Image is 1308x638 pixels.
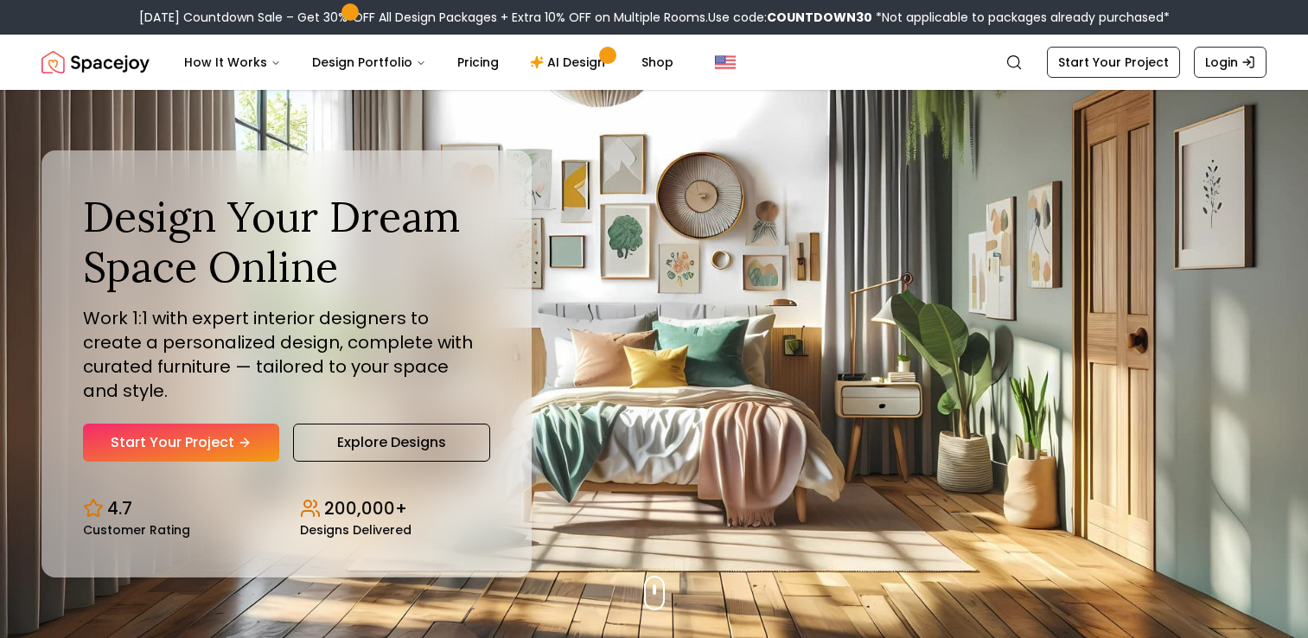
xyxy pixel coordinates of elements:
button: How It Works [170,45,295,80]
a: Login [1194,47,1267,78]
button: Design Portfolio [298,45,440,80]
a: Start Your Project [83,424,279,462]
h1: Design Your Dream Space Online [83,192,490,291]
a: Shop [628,45,687,80]
b: COUNTDOWN30 [767,9,872,26]
nav: Global [41,35,1267,90]
nav: Main [170,45,687,80]
p: 200,000+ [324,496,407,520]
a: Pricing [443,45,513,80]
p: Work 1:1 with expert interior designers to create a personalized design, complete with curated fu... [83,306,490,403]
a: Start Your Project [1047,47,1180,78]
a: Spacejoy [41,45,150,80]
img: Spacejoy Logo [41,45,150,80]
div: [DATE] Countdown Sale – Get 30% OFF All Design Packages + Extra 10% OFF on Multiple Rooms. [139,9,1170,26]
img: United States [715,52,736,73]
div: Design stats [83,482,490,536]
small: Designs Delivered [300,524,412,536]
a: Explore Designs [293,424,490,462]
p: 4.7 [107,496,132,520]
small: Customer Rating [83,524,190,536]
a: AI Design [516,45,624,80]
span: Use code: [708,9,872,26]
span: *Not applicable to packages already purchased* [872,9,1170,26]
